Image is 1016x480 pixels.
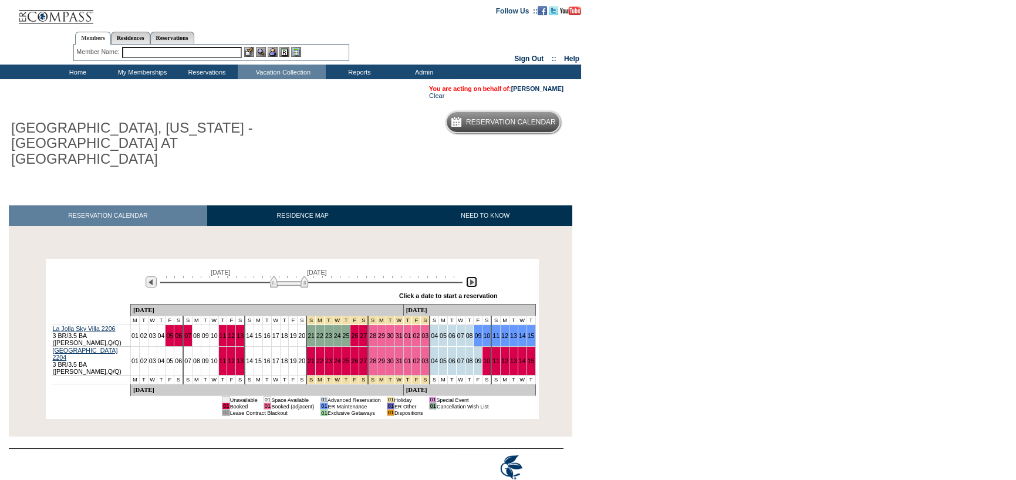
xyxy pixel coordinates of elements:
[333,316,342,325] td: Christmas
[447,376,456,384] td: T
[245,376,254,384] td: S
[538,6,547,13] a: Become our fan on Facebook
[227,316,236,325] td: F
[229,397,258,403] td: Unavailable
[307,269,327,276] span: [DATE]
[421,316,430,325] td: New Year's
[496,6,538,15] td: Follow Us ::
[272,357,279,364] a: 17
[109,65,173,79] td: My Memberships
[184,357,191,364] a: 07
[174,376,183,384] td: S
[262,376,271,384] td: T
[175,357,182,364] a: 06
[173,65,238,79] td: Reservations
[316,316,325,325] td: Christmas
[238,65,326,79] td: Vacation Collection
[289,376,298,384] td: F
[334,332,341,339] a: 24
[149,332,156,339] a: 03
[394,376,403,384] td: New Year's
[456,316,465,325] td: W
[466,276,477,288] img: Next
[369,357,376,364] a: 28
[386,376,394,384] td: New Year's
[254,376,263,384] td: M
[245,316,254,325] td: S
[166,357,173,364] a: 05
[280,316,289,325] td: T
[166,332,173,339] a: 05
[369,332,376,339] a: 28
[518,316,526,325] td: W
[316,376,325,384] td: Christmas
[272,332,279,339] a: 17
[166,376,174,384] td: F
[457,357,464,364] a: 07
[324,316,333,325] td: Christmas
[256,47,266,57] img: View
[447,316,456,325] td: T
[457,332,464,339] a: 07
[394,403,423,410] td: ER Other
[131,357,139,364] a: 01
[271,376,280,384] td: W
[44,65,109,79] td: Home
[549,6,558,13] a: Follow us on Twitter
[501,376,509,384] td: M
[289,332,296,339] a: 19
[466,119,556,126] h5: Reservation Calendar
[387,357,394,364] a: 30
[360,332,367,339] a: 27
[222,397,229,403] td: 01
[483,332,490,339] a: 10
[325,332,332,339] a: 23
[399,292,498,299] div: Click a date to start a reservation
[378,357,385,364] a: 29
[342,316,350,325] td: Christmas
[518,376,526,384] td: W
[413,332,420,339] a: 02
[271,316,280,325] td: W
[377,316,386,325] td: New Year's
[403,316,412,325] td: New Year's
[509,316,518,325] td: T
[430,376,438,384] td: S
[386,316,394,325] td: New Year's
[342,376,350,384] td: Christmas
[220,332,227,339] a: 11
[174,316,183,325] td: S
[474,316,482,325] td: F
[394,397,423,403] td: Holiday
[526,316,535,325] td: T
[53,325,116,332] a: La Jolla Sky Villa 2206
[465,316,474,325] td: T
[148,316,157,325] td: W
[343,332,350,339] a: 25
[421,357,428,364] a: 03
[298,376,306,384] td: S
[429,92,444,99] a: Clear
[158,332,165,339] a: 04
[549,6,558,15] img: Follow us on Twitter
[192,376,201,384] td: M
[396,357,403,364] a: 31
[210,316,218,325] td: W
[298,332,305,339] a: 20
[436,403,488,410] td: Cancellation Wish List
[387,403,394,410] td: 01
[262,316,271,325] td: T
[222,403,229,410] td: 01
[244,47,254,57] img: b_edit.gif
[519,332,526,339] a: 14
[440,332,447,339] a: 05
[519,357,526,364] a: 14
[291,47,301,57] img: b_calculator.gif
[429,403,436,410] td: 01
[183,316,192,325] td: S
[201,316,210,325] td: T
[501,316,509,325] td: M
[510,357,517,364] a: 13
[368,316,377,325] td: New Year's
[306,376,315,384] td: Christmas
